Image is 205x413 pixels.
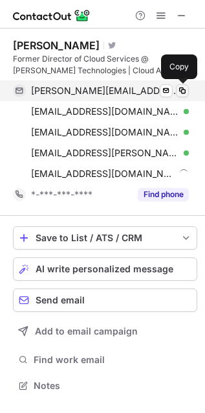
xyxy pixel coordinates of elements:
span: [EMAIL_ADDRESS][DOMAIN_NAME] [31,126,179,138]
div: Save to List / ATS / CRM [36,233,175,243]
button: Reveal Button [138,188,189,201]
span: [EMAIL_ADDRESS][DOMAIN_NAME] [31,106,179,117]
span: [PERSON_NAME][EMAIL_ADDRESS][PERSON_NAME][DOMAIN_NAME] [31,85,179,97]
span: AI write personalized message [36,264,173,274]
span: [EMAIL_ADDRESS][PERSON_NAME][DOMAIN_NAME] [31,147,179,159]
div: Former Director of Cloud Services @ [PERSON_NAME] Technologies | Cloud Analytics Architect Leader... [13,53,197,77]
button: Send email [13,289,197,312]
span: Notes [34,380,192,392]
div: [PERSON_NAME] [13,39,100,52]
span: Find work email [34,354,192,366]
span: Add to email campaign [35,326,138,336]
span: Send email [36,295,85,305]
img: ContactOut v5.3.10 [13,8,91,23]
span: [EMAIL_ADDRESS][DOMAIN_NAME] [31,168,175,180]
button: save-profile-one-click [13,226,197,250]
button: Notes [13,377,197,395]
button: Find work email [13,351,197,369]
button: Add to email campaign [13,320,197,343]
button: AI write personalized message [13,257,197,281]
